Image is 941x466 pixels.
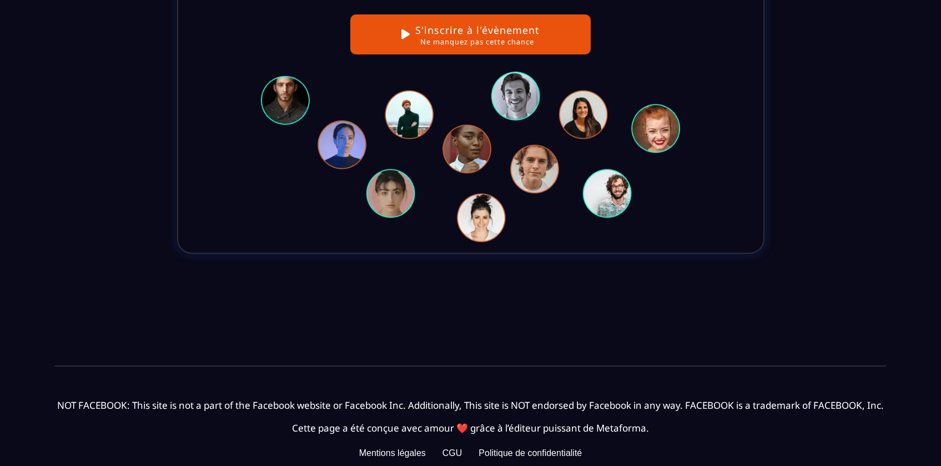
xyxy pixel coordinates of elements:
[479,448,582,458] div: Politique de confidentialité
[350,14,591,54] button: S'inscrire à l'évènementNe manquez pas cette chance
[442,448,462,458] div: CGU
[261,72,680,242] img: 40aa3b5442d1b7518961642145402113_bg-people.png
[8,419,933,437] text: Cette page a été conçue avec amour ❤️ grâce à l’éditeur puissant de Metaforma.
[8,396,933,414] text: NOT FACEBOOK: This site is not a part of the Facebook website or Facebook Inc. Additionally, This...
[359,448,426,458] div: Mentions légales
